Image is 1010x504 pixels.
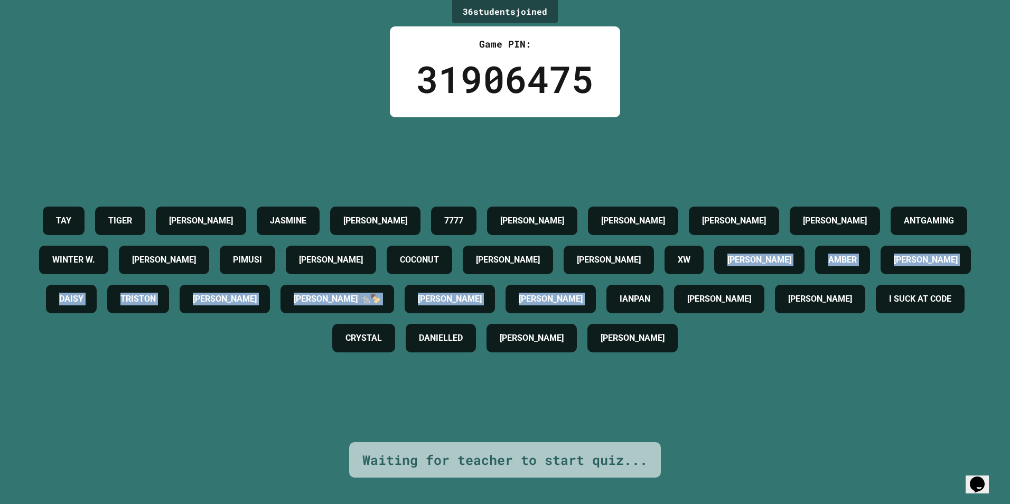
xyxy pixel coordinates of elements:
[889,293,951,305] h4: I SUCK AT CODE
[169,214,233,227] h4: [PERSON_NAME]
[678,254,690,266] h4: XW
[601,332,665,344] h4: [PERSON_NAME]
[828,254,857,266] h4: AMBER
[419,332,463,344] h4: DANIELLED
[500,214,564,227] h4: [PERSON_NAME]
[193,293,257,305] h4: [PERSON_NAME]
[59,293,83,305] h4: DAISY
[416,37,594,51] div: Game PIN:
[519,293,583,305] h4: [PERSON_NAME]
[966,462,999,493] iframe: chat widget
[702,214,766,227] h4: [PERSON_NAME]
[444,214,463,227] h4: 7777
[299,254,363,266] h4: [PERSON_NAME]
[894,254,958,266] h4: [PERSON_NAME]
[294,293,381,305] h4: [PERSON_NAME] 🐀🍢
[476,254,540,266] h4: [PERSON_NAME]
[904,214,954,227] h4: ANTGAMING
[56,214,71,227] h4: TAY
[418,293,482,305] h4: [PERSON_NAME]
[132,254,196,266] h4: [PERSON_NAME]
[601,214,665,227] h4: [PERSON_NAME]
[343,214,407,227] h4: [PERSON_NAME]
[803,214,867,227] h4: [PERSON_NAME]
[788,293,852,305] h4: [PERSON_NAME]
[687,293,751,305] h4: [PERSON_NAME]
[500,332,564,344] h4: [PERSON_NAME]
[577,254,641,266] h4: [PERSON_NAME]
[620,293,650,305] h4: IANPAN
[416,51,594,107] div: 31906475
[120,293,156,305] h4: TRISTON
[233,254,262,266] h4: PIMUSI
[345,332,382,344] h4: CRYSTAL
[270,214,306,227] h4: JASMINE
[727,254,791,266] h4: [PERSON_NAME]
[52,254,95,266] h4: WINTER W.
[362,450,648,470] div: Waiting for teacher to start quiz...
[400,254,439,266] h4: COCONUT
[108,214,132,227] h4: TIGER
